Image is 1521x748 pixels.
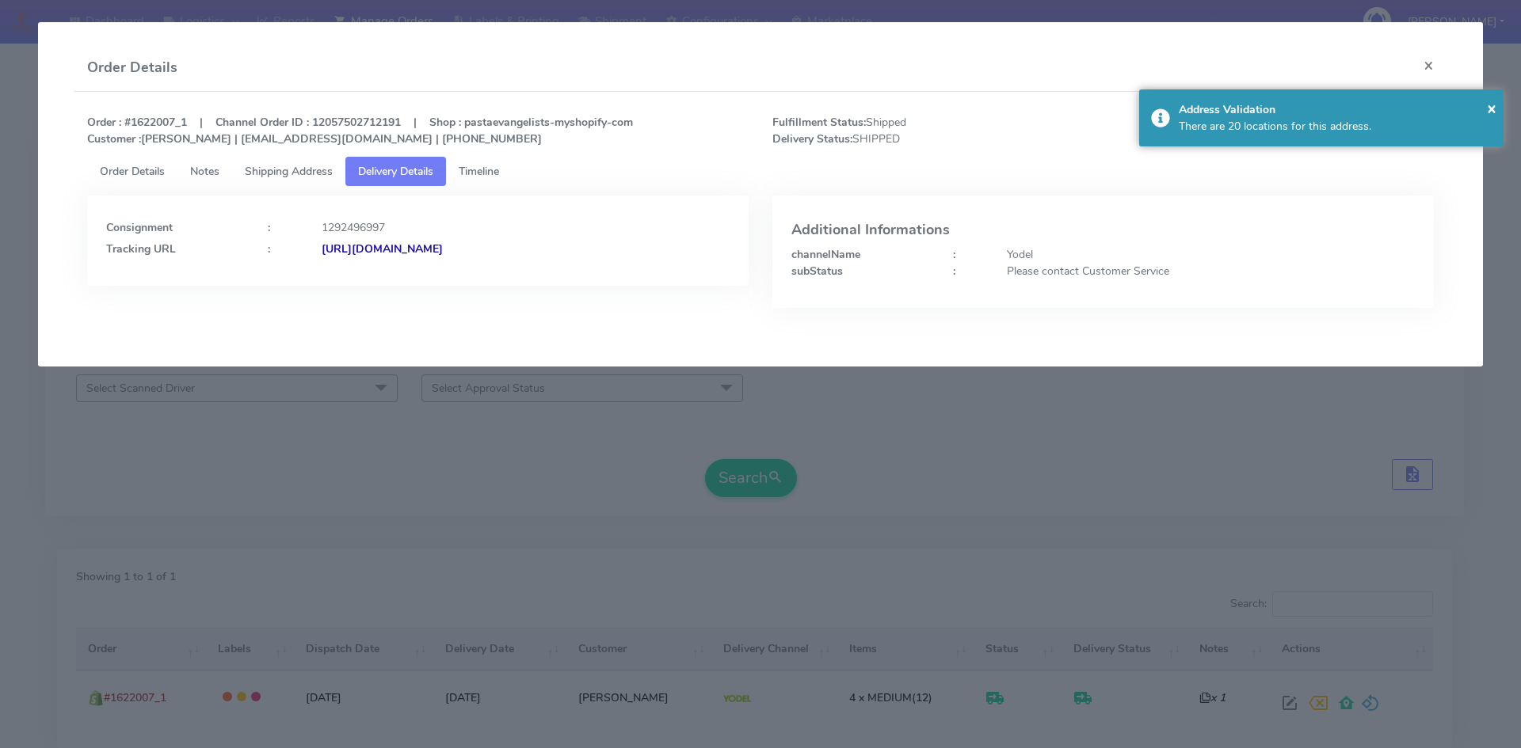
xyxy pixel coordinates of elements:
span: Delivery Details [358,164,433,179]
strong: : [953,264,955,279]
strong: : [953,247,955,262]
span: Shipping Address [245,164,333,179]
div: Yodel [995,246,1427,263]
h4: Order Details [87,57,177,78]
strong: Consignment [106,220,173,235]
strong: Order : #1622007_1 | Channel Order ID : 12057502712191 | Shop : pastaevangelists-myshopify-com [P... [87,115,633,146]
strong: : [268,241,270,256]
div: 1292496997 [310,219,741,236]
strong: subStatus [791,264,843,279]
span: Notes [190,164,219,179]
strong: Customer : [87,131,141,146]
strong: [URL][DOMAIN_NAME] [322,241,443,256]
strong: channelName [791,247,860,262]
div: Address Validation [1179,101,1492,118]
span: Timeline [459,164,499,179]
div: Please contact Customer Service [995,263,1427,279]
ul: Tabs [87,157,1435,186]
button: Close [1487,97,1496,120]
span: × [1487,97,1496,119]
strong: : [268,220,270,235]
strong: Delivery Status: [772,131,852,146]
span: Shipped SHIPPED [760,114,1104,147]
strong: Tracking URL [106,241,176,256]
h4: Additional Informations [791,222,1415,238]
span: Order Details [100,164,165,179]
div: There are 20 locations for this address. [1179,118,1492,135]
button: Close [1411,44,1447,86]
strong: Fulfillment Status: [772,115,866,130]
